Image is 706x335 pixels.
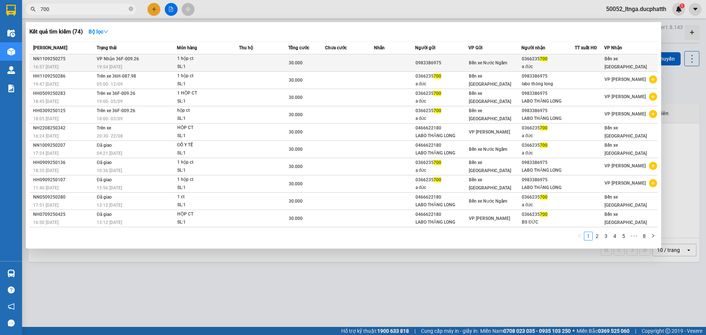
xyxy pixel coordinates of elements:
[610,232,619,240] li: 4
[33,168,58,173] span: 18:35 [DATE]
[416,211,468,218] div: 0466622180
[177,176,232,184] div: 1 hộp ct
[97,143,112,148] span: Đã giao
[416,142,468,149] div: 0466622180
[649,232,657,240] button: right
[129,6,133,13] span: close-circle
[434,91,441,96] span: 700
[604,45,622,50] span: VP Nhận
[522,176,574,184] div: 0983386975
[97,168,122,173] span: 10:36 [DATE]
[97,108,135,113] span: Trên xe 36F-009.26
[97,82,123,87] span: 05:00 - 12/09
[33,45,67,50] span: [PERSON_NAME]
[177,210,232,218] div: HỘP CT
[540,56,548,61] span: 700
[416,201,468,209] div: LABO THĂNG LONG
[469,74,511,87] span: Bến xe [GEOGRAPHIC_DATA]
[434,108,441,113] span: 700
[97,203,122,208] span: 13:12 [DATE]
[33,64,58,70] span: 16:57 [DATE]
[522,218,574,226] div: BS ĐỨC
[575,232,584,240] button: left
[7,66,15,74] img: warehouse-icon
[97,177,112,182] span: Đã giao
[649,110,657,118] span: plus-circle
[416,149,468,157] div: LABO THĂNG LONG
[97,212,112,217] span: Đã giao
[7,29,15,37] img: warehouse-icon
[522,184,574,192] div: LABO THĂNG LONG
[177,107,232,115] div: hộp ct
[89,29,108,35] strong: Bộ lọc
[416,159,468,167] div: 0366235
[416,90,468,97] div: 0366235
[97,45,117,50] span: Trạng thái
[33,82,58,87] span: 19:47 [DATE]
[469,177,511,190] span: Bến xe [GEOGRAPHIC_DATA]
[649,93,657,101] span: plus-circle
[605,94,646,99] span: VP [PERSON_NAME]
[97,64,122,70] span: 19:54 [DATE]
[415,45,435,50] span: Người gửi
[33,203,58,208] span: 17:51 [DATE]
[97,220,122,225] span: 13:12 [DATE]
[33,99,58,104] span: 18:45 [DATE]
[522,124,574,132] div: 0366235
[628,232,640,240] span: •••
[434,177,441,182] span: 700
[651,234,655,238] span: right
[325,45,347,50] span: Chưa cước
[33,124,95,132] div: NH2208250342
[522,201,574,209] div: a đức
[177,89,232,97] div: 1 HỘP CT
[97,160,112,165] span: Đã giao
[97,133,123,139] span: 20:30 - 22/08
[33,142,95,149] div: NN1009250207
[522,115,574,122] div: LABO THĂNG LONG
[40,5,127,13] input: Tìm tên, số ĐT hoặc mã đơn
[522,211,574,218] div: 0366235
[29,28,83,36] h3: Kết quả tìm kiếm ( 74 )
[33,185,58,190] span: 11:40 [DATE]
[289,60,303,65] span: 30.000
[6,5,16,16] img: logo-vxr
[289,181,303,186] span: 30.000
[577,234,582,238] span: left
[289,112,303,117] span: 30.000
[649,179,657,187] span: plus-circle
[620,232,628,240] a: 5
[540,125,548,131] span: 700
[416,218,468,226] div: LABO THĂNG LONG
[289,78,303,83] span: 30.000
[7,85,15,92] img: solution-icon
[374,45,385,50] span: Nhãn
[177,141,232,149] div: ĐỒ Y TẾ
[33,107,95,115] div: HH0309250125
[605,212,647,225] span: Bến xe [GEOGRAPHIC_DATA]
[416,97,468,105] div: a đức
[575,45,597,50] span: TT xuất HĐ
[416,167,468,174] div: a đức
[619,232,628,240] li: 5
[97,151,122,156] span: 04:21 [DATE]
[289,129,303,135] span: 30.000
[97,99,123,104] span: 19:00 - 05/09
[289,147,303,152] span: 30.000
[416,107,468,115] div: 0366235
[33,159,95,167] div: HH0909250136
[7,48,15,56] img: warehouse-icon
[593,232,602,240] li: 2
[522,142,574,149] div: 0366235
[469,108,511,121] span: Bến xe [GEOGRAPHIC_DATA]
[416,124,468,132] div: 0466622180
[540,195,548,200] span: 700
[584,232,593,240] li: 1
[288,45,309,50] span: Tổng cước
[83,26,114,38] button: Bộ lọcdown
[416,115,468,122] div: a đức
[289,95,303,100] span: 30.000
[416,132,468,140] div: LABO THĂNG LONG
[177,124,232,132] div: HỘP CT
[522,80,574,88] div: labo thăng long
